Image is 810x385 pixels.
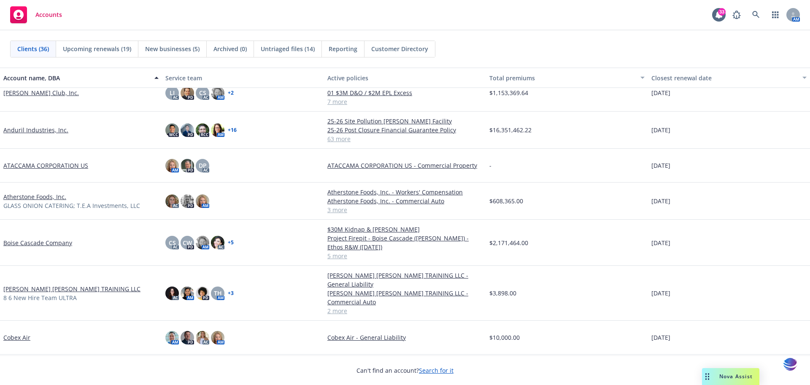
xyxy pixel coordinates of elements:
[3,74,149,82] div: Account name, DBA
[651,197,670,205] span: [DATE]
[327,225,483,234] a: $30M Kidnap & [PERSON_NAME]
[651,126,670,134] span: [DATE]
[486,68,648,88] button: Total premiums
[651,289,670,298] span: [DATE]
[3,201,140,210] span: GLASS ONION CATERING; T.E.A Investments, LLC
[199,161,207,170] span: DP
[651,161,670,170] span: [DATE]
[3,284,140,293] a: [PERSON_NAME] [PERSON_NAME] TRAINING LLC
[783,357,797,372] img: svg+xml;base64,PHN2ZyB3aWR0aD0iMzQiIGhlaWdodD0iMzQiIHZpZXdCb3g9IjAgMCAzNCAzNCIgZmlsbD0ibm9uZSIgeG...
[651,88,670,97] span: [DATE]
[196,287,209,300] img: photo
[767,6,784,23] a: Switch app
[3,161,88,170] a: ATACCAMA CORPORATION US
[3,333,30,342] a: Cobex Air
[489,238,528,247] span: $2,171,464.00
[196,123,209,137] img: photo
[327,161,483,170] a: ATACCAMA CORPORATION US - Commercial Property
[162,68,324,88] button: Service team
[327,134,483,143] a: 63 more
[329,44,357,53] span: Reporting
[211,123,224,137] img: photo
[648,68,810,88] button: Closest renewal date
[228,90,234,96] a: + 2
[651,238,670,247] span: [DATE]
[3,238,72,247] a: Boise Cascade Company
[181,159,194,172] img: photo
[165,74,321,82] div: Service team
[651,333,670,342] span: [DATE]
[170,88,175,97] span: LI
[165,331,179,344] img: photo
[728,6,745,23] a: Report a Bug
[3,293,77,302] span: 8 6 New Hire Team ULTRA
[327,306,483,315] a: 2 more
[196,194,209,208] img: photo
[196,331,209,344] img: photo
[327,97,483,106] a: 7 more
[489,74,635,82] div: Total premiums
[211,331,224,344] img: photo
[324,68,486,88] button: Active policies
[213,44,247,53] span: Archived (0)
[196,236,209,249] img: photo
[327,289,483,306] a: [PERSON_NAME] [PERSON_NAME] TRAINING LLC - Commercial Auto
[702,368,713,385] div: Drag to move
[3,192,66,201] a: Atherstone Foods, Inc.
[145,44,200,53] span: New businesses (5)
[371,44,428,53] span: Customer Directory
[165,123,179,137] img: photo
[214,289,222,298] span: TH
[327,88,483,97] a: 01 $3M D&O / $2M EPL Excess
[17,44,49,53] span: Clients (36)
[169,238,176,247] span: CS
[327,197,483,205] a: Atherstone Foods, Inc. - Commercial Auto
[489,126,532,134] span: $16,351,462.22
[327,205,483,214] a: 3 more
[489,197,523,205] span: $608,365.00
[419,366,454,374] a: Search for it
[327,234,483,251] a: Project Firepit - Boise Cascade ([PERSON_NAME]) - Ethos R&W ([DATE])
[181,123,194,137] img: photo
[327,126,483,134] a: 25-26 Post Closure Financial Guarantee Policy
[183,238,192,247] span: CW
[181,287,194,300] img: photo
[165,287,179,300] img: photo
[181,194,194,208] img: photo
[211,236,224,249] img: photo
[261,44,315,53] span: Untriaged files (14)
[165,194,179,208] img: photo
[718,8,726,16] div: 33
[327,188,483,197] a: Atherstone Foods, Inc. - Workers' Compensation
[3,88,79,97] a: [PERSON_NAME] Club, Inc.
[489,161,491,170] span: -
[489,289,516,298] span: $3,898.00
[228,240,234,245] a: + 5
[327,271,483,289] a: [PERSON_NAME] [PERSON_NAME] TRAINING LLC - General Liability
[228,291,234,296] a: + 3
[63,44,131,53] span: Upcoming renewals (19)
[327,251,483,260] a: 5 more
[489,88,528,97] span: $1,153,369.64
[7,3,65,27] a: Accounts
[35,11,62,18] span: Accounts
[327,333,483,342] a: Cobex Air - General Liability
[327,74,483,82] div: Active policies
[748,6,764,23] a: Search
[702,368,759,385] button: Nova Assist
[719,373,753,380] span: Nova Assist
[165,159,179,172] img: photo
[356,366,454,375] span: Can't find an account?
[199,88,206,97] span: CS
[651,74,797,82] div: Closest renewal date
[181,331,194,344] img: photo
[211,86,224,100] img: photo
[228,128,237,133] a: + 16
[489,333,520,342] span: $10,000.00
